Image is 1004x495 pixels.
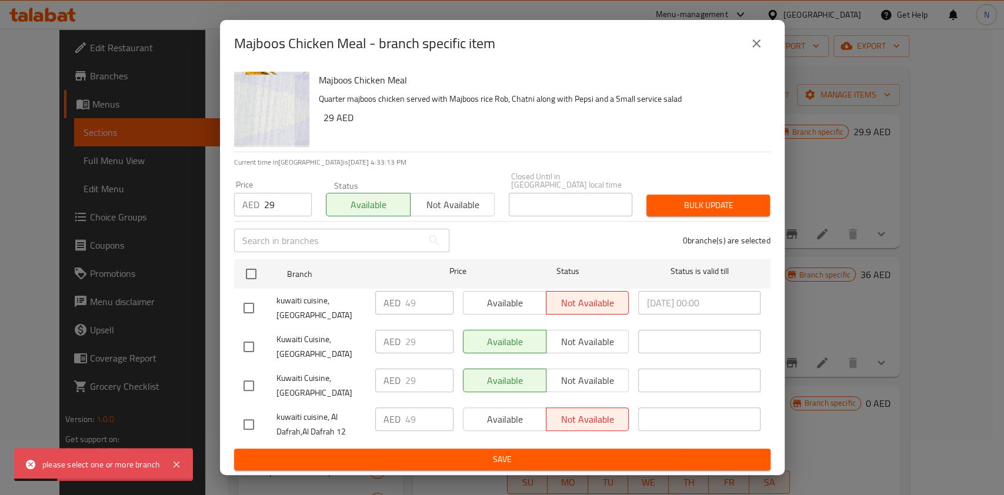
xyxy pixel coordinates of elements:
[405,407,453,431] input: Please enter price
[405,369,453,392] input: Please enter price
[742,29,770,58] button: close
[410,193,495,216] button: Not available
[234,157,770,168] p: Current time in [GEOGRAPHIC_DATA] is [DATE] 4:33:13 PM
[234,229,422,252] input: Search in branches
[383,296,401,310] p: AED
[234,34,495,53] h2: Majboos Chicken Meal - branch specific item
[276,371,366,400] span: Kuwaiti Cuisine, [GEOGRAPHIC_DATA]
[506,264,629,279] span: Status
[646,195,770,216] button: Bulk update
[319,72,761,88] h6: Majboos Chicken Meal
[638,264,760,279] span: Status is valid till
[326,193,411,216] button: Available
[415,196,490,213] span: Not available
[234,449,770,470] button: Save
[276,410,366,439] span: kuwaiti cuisine, Al Dafrah,Al Dafrah 12
[264,193,312,216] input: Please enter price
[323,109,761,126] h6: 29 AED
[244,452,761,467] span: Save
[405,330,453,353] input: Please enter price
[234,72,309,147] img: Majboos Chicken Meal
[319,92,761,106] p: Quarter majboos chicken served with Majboos rice Rob, Chatni along with Pepsi and a Small service...
[405,291,453,315] input: Please enter price
[242,198,259,212] p: AED
[331,196,406,213] span: Available
[683,235,770,246] p: 0 branche(s) are selected
[656,198,760,213] span: Bulk update
[383,335,401,349] p: AED
[42,458,160,471] div: please select one or more branch
[287,267,409,282] span: Branch
[383,373,401,387] p: AED
[419,264,497,279] span: Price
[383,412,401,426] p: AED
[276,293,366,323] span: kuwaiti cuisine, [GEOGRAPHIC_DATA]
[276,332,366,362] span: Kuwaiti Cuisine, [GEOGRAPHIC_DATA]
